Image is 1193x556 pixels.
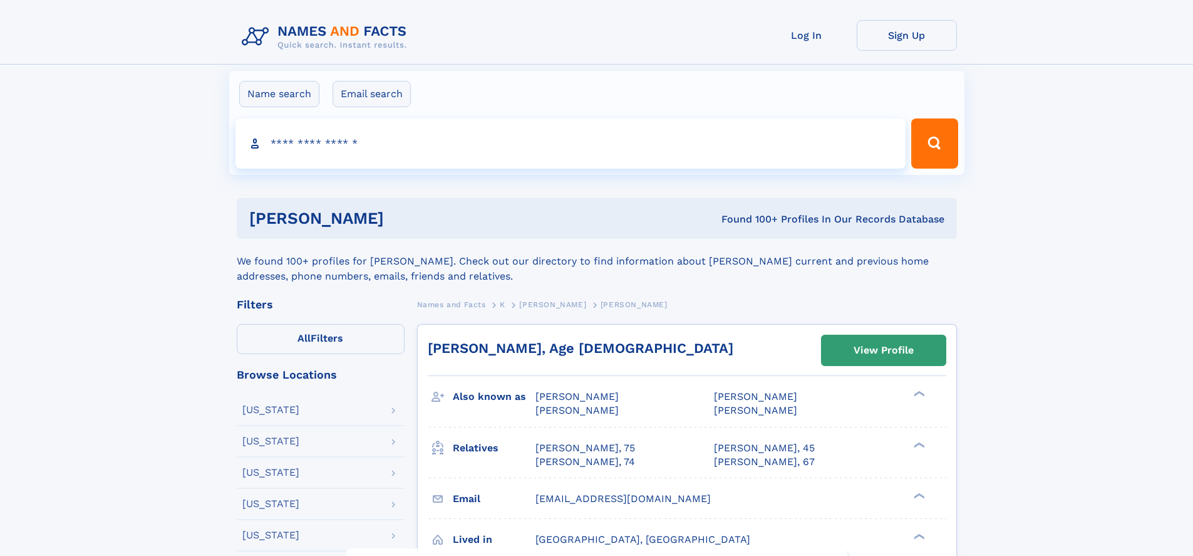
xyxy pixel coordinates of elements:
[242,436,299,446] div: [US_STATE]
[535,391,619,402] span: [PERSON_NAME]
[249,211,553,226] h1: [PERSON_NAME]
[519,296,586,312] a: [PERSON_NAME]
[239,81,319,107] label: Name search
[237,369,405,380] div: Browse Locations
[911,441,926,449] div: ❯
[453,488,535,510] h3: Email
[552,212,944,226] div: Found 100+ Profiles In Our Records Database
[519,300,586,309] span: [PERSON_NAME]
[535,455,635,469] a: [PERSON_NAME], 74
[242,530,299,540] div: [US_STATE]
[242,468,299,478] div: [US_STATE]
[237,239,957,284] div: We found 100+ profiles for [PERSON_NAME]. Check out our directory to find information about [PERS...
[714,404,797,416] span: [PERSON_NAME]
[237,324,405,354] label: Filters
[535,493,711,505] span: [EMAIL_ADDRESS][DOMAIN_NAME]
[535,404,619,416] span: [PERSON_NAME]
[500,300,505,309] span: K
[453,529,535,550] h3: Lived in
[911,118,958,169] button: Search Button
[333,81,411,107] label: Email search
[714,441,815,455] a: [PERSON_NAME], 45
[237,299,405,310] div: Filters
[453,438,535,459] h3: Relatives
[911,532,926,540] div: ❯
[601,300,668,309] span: [PERSON_NAME]
[242,499,299,509] div: [US_STATE]
[535,533,750,545] span: [GEOGRAPHIC_DATA], [GEOGRAPHIC_DATA]
[911,491,926,500] div: ❯
[714,455,815,469] a: [PERSON_NAME], 67
[417,296,486,312] a: Names and Facts
[297,332,311,344] span: All
[428,340,733,356] a: [PERSON_NAME], Age [DEMOGRAPHIC_DATA]
[535,441,635,455] a: [PERSON_NAME], 75
[242,405,299,415] div: [US_STATE]
[911,390,926,398] div: ❯
[237,20,417,54] img: Logo Names and Facts
[500,296,505,312] a: K
[854,336,914,365] div: View Profile
[857,20,957,51] a: Sign Up
[822,335,946,365] a: View Profile
[757,20,857,51] a: Log In
[453,386,535,407] h3: Also known as
[714,391,797,402] span: [PERSON_NAME]
[235,118,906,169] input: search input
